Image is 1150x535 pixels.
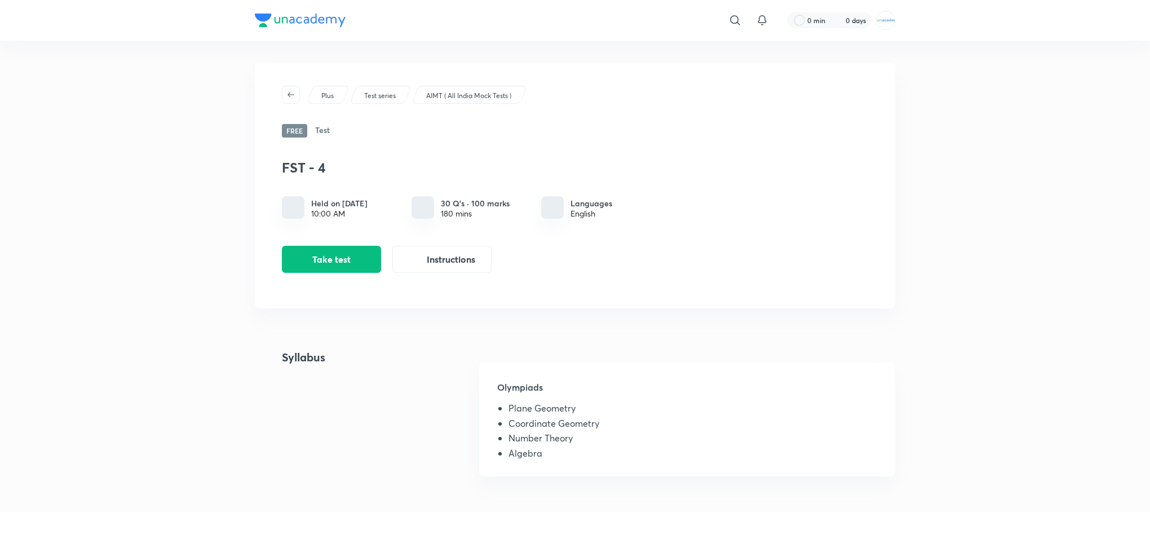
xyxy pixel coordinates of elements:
div: English [570,209,612,218]
a: Test series [362,91,398,101]
li: Algebra [508,448,877,463]
h6: Test [315,124,330,138]
button: Instructions [392,246,492,273]
a: AIMT ( All India Mock Tests ) [424,91,514,101]
img: timing [287,202,299,213]
h5: Olympiads [497,381,877,403]
img: default [665,138,868,284]
img: languages [547,202,558,213]
li: Coordinate Geometry [508,418,877,433]
button: Take test [282,246,381,273]
h6: Held on [DATE] [311,197,368,209]
p: Test series [364,91,396,101]
img: streak [832,15,843,26]
img: quiz info [416,201,430,215]
h6: Languages [570,197,612,209]
span: Free [282,124,307,138]
img: instruction [409,253,422,266]
li: Plane Geometry [508,403,877,418]
div: 180 mins [441,209,510,218]
h4: Syllabus [255,349,325,490]
li: Number Theory [508,433,877,448]
h6: 30 Q’s · 100 marks [441,197,510,209]
a: Plus [320,91,336,101]
p: Plus [321,91,334,101]
p: AIMT ( All India Mock Tests ) [426,91,511,101]
h3: FST - 4 [282,160,660,176]
div: 10:00 AM [311,209,368,218]
img: Company Logo [255,14,346,27]
img: MOHAMMED SHOAIB [876,11,895,30]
